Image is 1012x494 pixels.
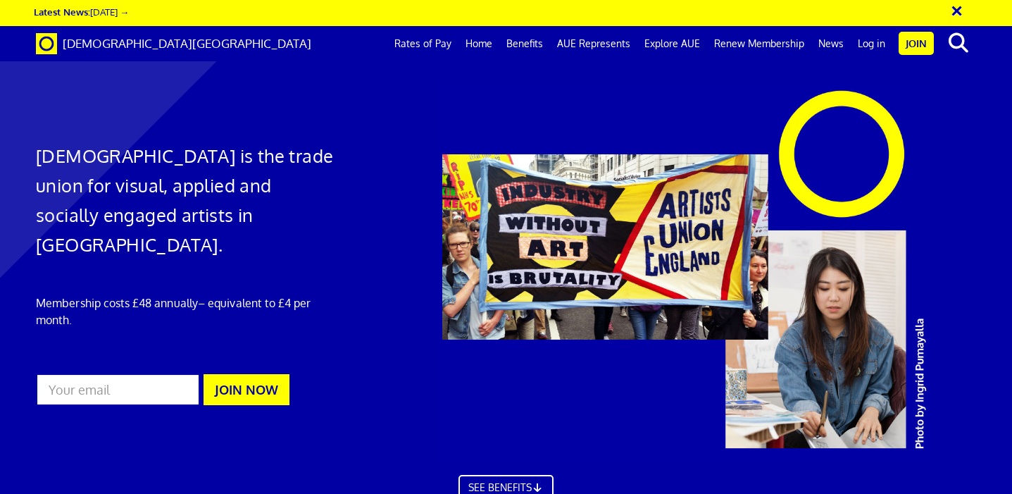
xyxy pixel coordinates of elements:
a: AUE Represents [550,26,637,61]
strong: Latest News: [34,6,90,18]
a: Log in [851,26,892,61]
a: Rates of Pay [387,26,458,61]
input: Your email [36,373,200,406]
button: search [937,28,980,58]
p: Membership costs £48 annually – equivalent to £4 per month. [36,295,335,328]
a: News [811,26,851,61]
a: Brand [DEMOGRAPHIC_DATA][GEOGRAPHIC_DATA] [25,26,322,61]
a: Home [458,26,499,61]
a: Benefits [499,26,550,61]
a: Join [899,32,934,55]
a: Explore AUE [637,26,707,61]
span: [DEMOGRAPHIC_DATA][GEOGRAPHIC_DATA] [63,36,311,51]
button: JOIN NOW [204,374,289,405]
a: Latest News:[DATE] → [34,6,129,18]
h1: [DEMOGRAPHIC_DATA] is the trade union for visual, applied and socially engaged artists in [GEOGRA... [36,141,335,259]
a: Renew Membership [707,26,811,61]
